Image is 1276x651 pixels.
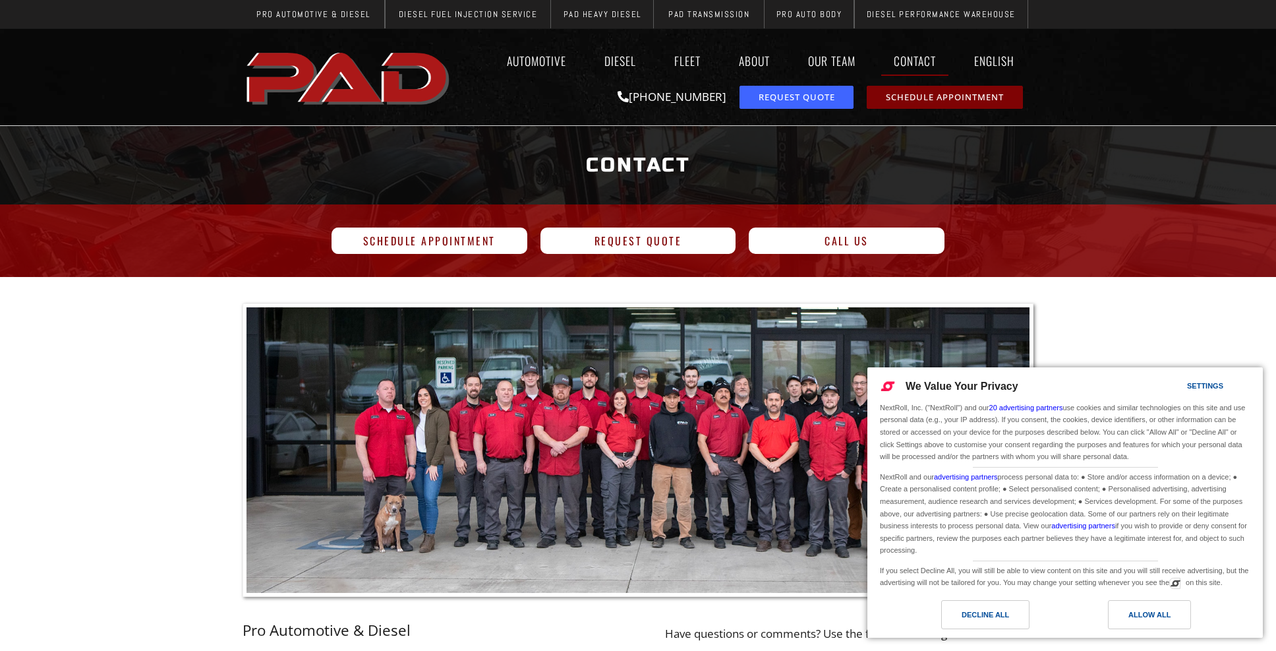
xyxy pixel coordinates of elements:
div: If you select Decline All, you will still be able to view content on this site and you will still... [877,561,1253,590]
span: We Value Your Privacy [906,381,1018,392]
div: Decline All [962,607,1009,622]
span: Pro Auto Body [776,10,842,18]
span: Diesel Performance Warehouse [867,10,1016,18]
div: NextRoll, Inc. ("NextRoll") and our use cookies and similar technologies on this site and use per... [877,400,1253,464]
p: Have questions or comments? Use the form below or give us a call. [638,623,1033,644]
a: Contact [881,46,948,76]
nav: Menu [456,46,1033,76]
a: request a service or repair quote [739,86,854,109]
div: Settings [1187,379,1223,393]
p: Pro Automotive & Diesel [243,623,605,638]
div: Allow All [1128,607,1171,622]
span: PAD Heavy Diesel [564,10,641,18]
a: Allow All [1065,600,1255,636]
a: English [962,46,1033,76]
a: Decline All [875,600,1065,636]
span: Pro Automotive & Diesel [256,10,370,18]
a: advertising partners [934,473,998,481]
a: Diesel [592,46,649,76]
a: [PHONE_NUMBER] [618,89,726,104]
a: advertising partners [1051,522,1115,530]
span: Diesel Fuel Injection Service [399,10,538,18]
span: PAD Transmission [668,10,749,18]
a: Automotive [494,46,579,76]
span: Schedule Appointment [363,235,496,246]
a: Request Quote [540,228,736,254]
div: NextRoll and our process personal data to: ● Store and/or access information on a device; ● Creat... [877,468,1253,558]
img: The image shows the word "PAD" in bold, red, uppercase letters with a slight shadow effect. [243,42,456,113]
span: Request Quote [594,235,682,246]
a: Our Team [796,46,868,76]
a: pro automotive and diesel home page [243,42,456,113]
span: Request Quote [759,93,835,102]
h1: Contact [249,140,1027,190]
a: Call Us [749,228,944,254]
span: Schedule Appointment [886,93,1004,102]
a: Fleet [662,46,713,76]
img: A group of 20 people in red uniforms and one dog stand in front of a building with glass doors an... [246,307,1029,593]
a: schedule repair or service appointment [867,86,1023,109]
a: Settings [1164,375,1196,400]
a: About [726,46,782,76]
span: Call Us [825,235,869,246]
a: Schedule Appointment [332,228,527,254]
a: 20 advertising partners [989,404,1063,412]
